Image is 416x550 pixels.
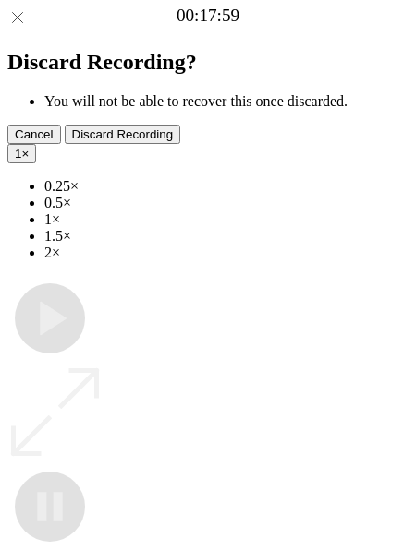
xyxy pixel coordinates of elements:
[44,228,409,245] li: 1.5×
[7,144,36,163] button: 1×
[7,125,61,144] button: Cancel
[65,125,181,144] button: Discard Recording
[44,178,409,195] li: 0.25×
[7,50,409,75] h2: Discard Recording?
[44,195,409,211] li: 0.5×
[44,211,409,228] li: 1×
[44,245,409,261] li: 2×
[177,6,239,26] a: 00:17:59
[15,147,21,161] span: 1
[44,93,409,110] li: You will not be able to recover this once discarded.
